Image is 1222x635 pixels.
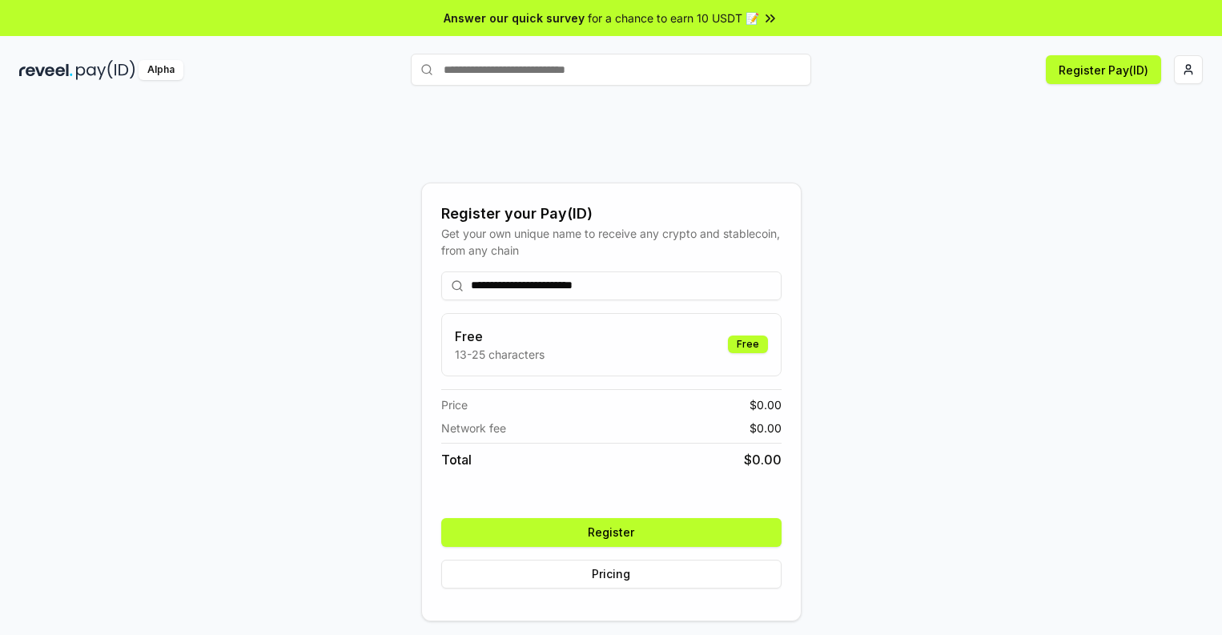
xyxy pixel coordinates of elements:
[455,327,545,346] h3: Free
[139,60,183,80] div: Alpha
[750,396,782,413] span: $ 0.00
[588,10,759,26] span: for a chance to earn 10 USDT 📝
[441,396,468,413] span: Price
[441,420,506,436] span: Network fee
[1046,55,1161,84] button: Register Pay(ID)
[444,10,585,26] span: Answer our quick survey
[728,336,768,353] div: Free
[455,346,545,363] p: 13-25 characters
[441,203,782,225] div: Register your Pay(ID)
[441,225,782,259] div: Get your own unique name to receive any crypto and stablecoin, from any chain
[441,560,782,589] button: Pricing
[441,450,472,469] span: Total
[441,518,782,547] button: Register
[76,60,135,80] img: pay_id
[750,420,782,436] span: $ 0.00
[19,60,73,80] img: reveel_dark
[744,450,782,469] span: $ 0.00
